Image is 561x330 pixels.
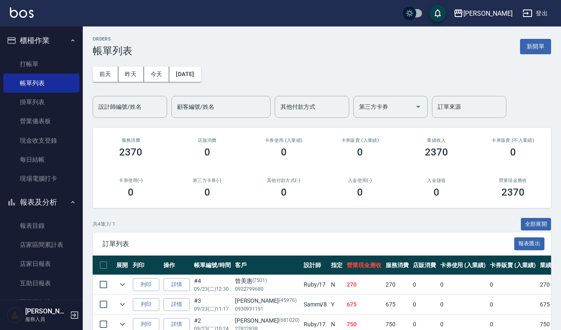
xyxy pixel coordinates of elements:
h2: 店販消費 [179,138,236,143]
button: 全部展開 [521,218,551,231]
a: 帳單列表 [3,74,79,93]
p: 0930931191 [235,305,300,313]
h2: 入金儲值 [408,178,465,183]
a: 報表匯出 [514,239,545,247]
h3: 0 [204,146,210,158]
td: 0 [411,275,438,294]
td: 0 [488,295,538,314]
th: 店販消費 [411,256,438,275]
a: 營業儀表板 [3,112,79,131]
td: 270 [345,275,384,294]
button: 櫃檯作業 [3,30,79,51]
h3: 0 [281,146,287,158]
p: 共 4 筆, 1 / 1 [93,220,115,228]
td: Ruby /17 [302,275,329,294]
h2: 入金使用(-) [332,178,388,183]
a: 打帳單 [3,55,79,74]
h3: 帳單列表 [93,45,132,57]
td: #4 [192,275,233,294]
td: 675 [384,295,411,314]
button: 新開單 [520,39,551,54]
th: 操作 [161,256,192,275]
img: Logo [10,7,34,18]
span: 訂單列表 [103,240,514,248]
h2: ORDERS [93,36,132,42]
h3: 0 [434,187,439,198]
a: 互助日報表 [3,274,79,293]
td: 0 [488,275,538,294]
p: 0922799680 [235,285,300,293]
td: 270 [384,275,411,294]
a: 掛單列表 [3,93,79,112]
button: 登出 [519,6,551,21]
h2: 卡券使用(-) [103,178,159,183]
h3: 0 [510,146,516,158]
th: 卡券販賣 (入業績) [488,256,538,275]
td: #3 [192,295,233,314]
button: 列印 [133,298,159,311]
a: 報表目錄 [3,216,79,235]
th: 帳單編號/時間 [192,256,233,275]
td: Sammi /8 [302,295,329,314]
p: 09/23 (二) 11:17 [194,305,231,313]
img: Person [7,307,23,323]
td: 0 [411,295,438,314]
h3: 0 [357,146,363,158]
p: (7501) [252,277,267,285]
th: 客戶 [233,256,302,275]
div: [PERSON_NAME] [235,316,300,325]
td: Y [329,295,345,314]
a: 現場電腦打卡 [3,169,79,188]
h3: 服務消費 [103,138,159,143]
th: 展開 [114,256,131,275]
button: 報表匯出 [514,237,545,250]
a: 每日結帳 [3,150,79,169]
th: 設計師 [302,256,329,275]
a: 新開單 [520,42,551,50]
h3: 2370 [119,146,142,158]
a: 店家日報表 [3,254,79,273]
a: 現金收支登錄 [3,131,79,150]
th: 卡券使用 (入業績) [438,256,488,275]
button: 昨天 [118,67,144,82]
h3: 0 [281,187,287,198]
button: 今天 [144,67,170,82]
a: 詳情 [163,298,190,311]
div: [PERSON_NAME] [463,8,513,19]
p: (681020) [279,316,300,325]
button: Open [412,100,425,113]
h2: 業績收入 [408,138,465,143]
h3: 0 [128,187,134,198]
button: save [429,5,446,22]
h3: 0 [204,187,210,198]
h5: [PERSON_NAME] [25,307,67,316]
button: [PERSON_NAME] [450,5,516,22]
a: 店家區間累計表 [3,235,79,254]
p: (45976) [279,297,297,305]
td: 0 [438,295,488,314]
h2: 其他付款方式(-) [255,178,312,183]
button: expand row [116,278,129,291]
a: 互助排行榜 [3,293,79,312]
div: 曾美惠 [235,277,300,285]
th: 指定 [329,256,345,275]
h3: 0 [357,187,363,198]
a: 詳情 [163,278,190,291]
h2: 第三方卡券(-) [179,178,236,183]
button: expand row [116,298,129,311]
button: [DATE] [169,67,201,82]
button: 前天 [93,67,118,82]
th: 服務消費 [384,256,411,275]
h2: 營業現金應收 [484,178,541,183]
button: 列印 [133,278,159,291]
p: 09/23 (二) 12:30 [194,285,231,293]
h3: 2370 [425,146,448,158]
h3: 2370 [501,187,525,198]
h2: 卡券販賣 (不入業績) [484,138,541,143]
h2: 卡券販賣 (入業績) [332,138,388,143]
th: 列印 [131,256,161,275]
p: 服務人員 [25,316,67,323]
div: [PERSON_NAME] [235,297,300,305]
td: 675 [345,295,384,314]
th: 營業現金應收 [345,256,384,275]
